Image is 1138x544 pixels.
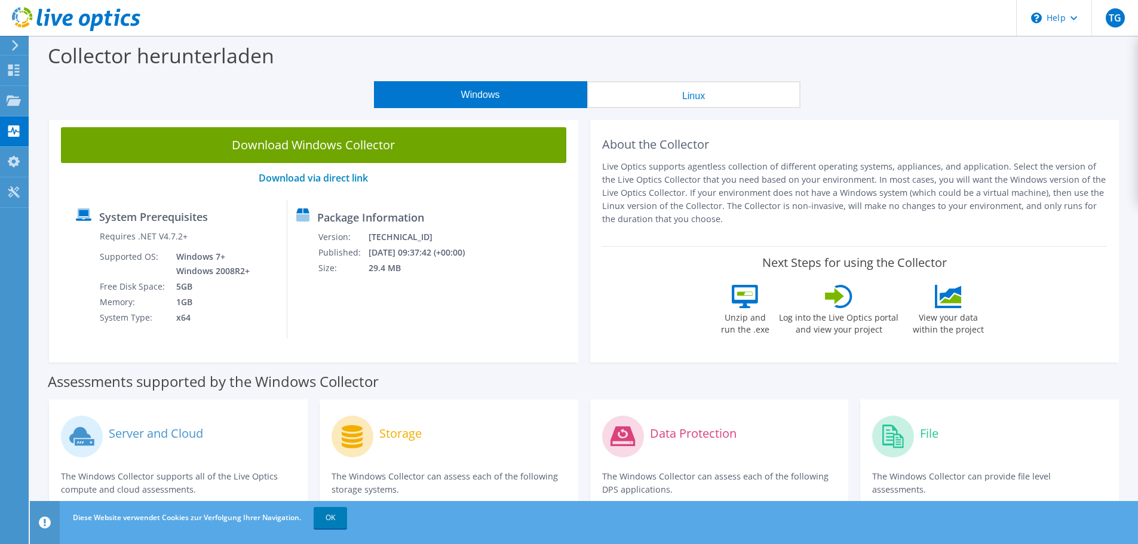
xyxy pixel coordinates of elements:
[318,245,368,260] td: Published:
[99,294,167,310] td: Memory:
[762,256,947,270] label: Next Steps for using the Collector
[602,470,837,496] p: The Windows Collector can assess each of the following DPS applications.
[48,376,379,388] label: Assessments supported by the Windows Collector
[368,229,480,245] td: [TECHNICAL_ID]
[167,310,252,325] td: x64
[379,428,422,439] label: Storage
[368,245,480,260] td: [DATE] 09:37:42 (+00:00)
[318,260,368,276] td: Size:
[167,279,252,294] td: 5GB
[48,42,274,69] label: Collector herunterladen
[167,294,252,310] td: 1GB
[905,308,991,336] label: View your data within the project
[717,308,772,336] label: Unzip and run the .exe
[259,171,368,185] a: Download via direct link
[314,507,347,528] a: OK
[109,428,203,439] label: Server and Cloud
[368,260,480,276] td: 29.4 MB
[100,230,188,242] label: Requires .NET V4.7.2+
[332,470,566,496] p: The Windows Collector can assess each of the following storage systems.
[317,211,424,223] label: Package Information
[778,308,899,336] label: Log into the Live Optics portal and view your project
[99,310,167,325] td: System Type:
[61,127,566,163] a: Download Windows Collector
[1106,8,1125,27] span: TG
[318,229,368,245] td: Version:
[1031,13,1042,23] svg: \n
[61,470,296,496] p: The Windows Collector supports all of the Live Optics compute and cloud assessments.
[920,428,938,439] label: File
[167,249,252,279] td: Windows 7+ Windows 2008R2+
[73,512,301,523] span: Diese Website verwendet Cookies zur Verfolgung Ihrer Navigation.
[587,81,800,108] button: Linux
[374,81,587,108] button: Windows
[99,279,167,294] td: Free Disk Space:
[602,160,1108,226] p: Live Optics supports agentless collection of different operating systems, appliances, and applica...
[650,428,737,439] label: Data Protection
[602,137,1108,152] h2: About the Collector
[872,470,1107,496] p: The Windows Collector can provide file level assessments.
[99,211,208,223] label: System Prerequisites
[99,249,167,279] td: Supported OS:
